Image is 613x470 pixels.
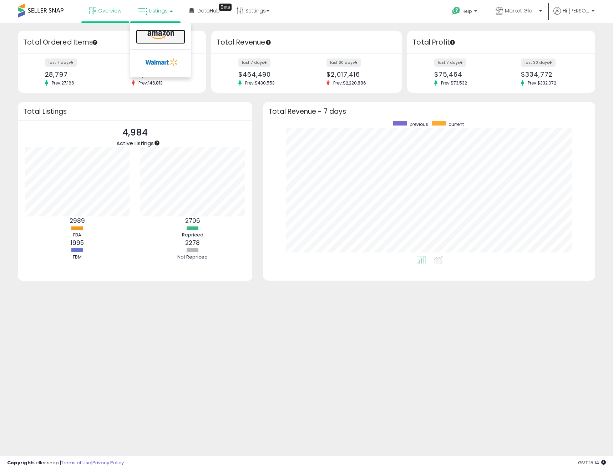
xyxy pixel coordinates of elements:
label: last 7 days [434,58,466,67]
a: Hi [PERSON_NAME] [553,7,594,23]
span: Market Global [505,7,537,14]
div: $2,017,416 [326,71,389,78]
label: last 7 days [45,58,77,67]
span: Prev: 146,813 [135,80,166,86]
h3: Total Profit [412,37,590,47]
span: Listings [149,7,168,14]
div: $75,464 [434,71,496,78]
div: FBM [56,254,99,261]
div: Tooltip anchor [265,39,272,46]
div: Not Repriced [171,254,214,261]
div: 28,797 [45,71,107,78]
span: Hi [PERSON_NAME] [563,7,589,14]
span: Active Listings [116,139,154,147]
div: 127,162 [132,71,193,78]
span: Prev: $73,532 [437,80,471,86]
b: 2989 [70,216,85,225]
div: FBA [56,232,99,239]
h3: Total Revenue - 7 days [268,109,590,114]
div: Tooltip anchor [219,4,232,11]
span: current [449,121,464,127]
span: Prev: $2,220,886 [330,80,370,86]
div: Repriced [171,232,214,239]
h3: Total Ordered Items [23,37,201,47]
label: last 30 days [326,58,361,67]
span: DataHub [197,7,220,14]
div: Tooltip anchor [449,39,456,46]
h3: Total Listings [23,109,247,114]
span: Help [462,8,472,14]
p: 4,984 [116,126,154,139]
label: last 30 days [521,58,556,67]
b: 2706 [185,216,200,225]
div: $334,772 [521,71,583,78]
b: 1995 [71,239,84,247]
label: last 7 days [238,58,270,67]
span: Prev: 27,166 [48,80,78,86]
a: Help [446,1,484,23]
i: Get Help [452,6,461,15]
span: previous [410,121,428,127]
div: $464,490 [238,71,301,78]
span: Overview [98,7,121,14]
div: Tooltip anchor [154,140,160,146]
b: 2278 [185,239,200,247]
span: Prev: $430,553 [242,80,278,86]
div: Tooltip anchor [92,39,98,46]
span: Prev: $332,072 [524,80,560,86]
h3: Total Revenue [217,37,396,47]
